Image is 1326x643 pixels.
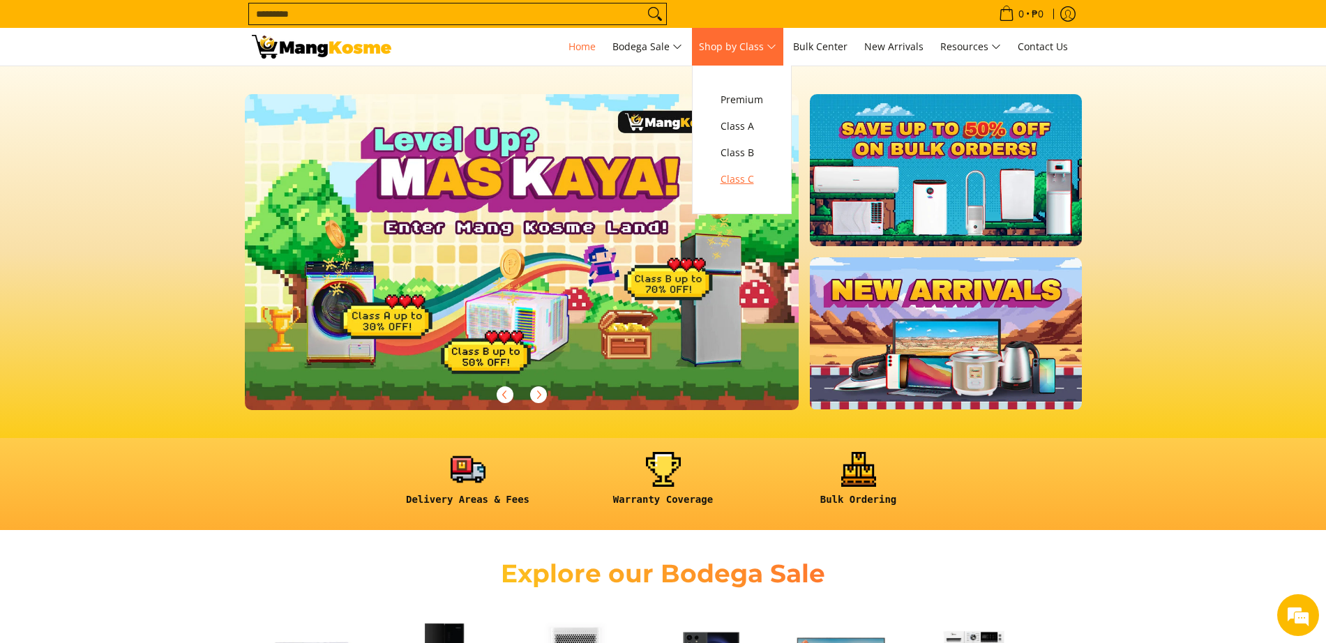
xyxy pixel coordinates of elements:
span: • [995,6,1048,22]
button: Search [644,3,666,24]
span: Contact Us [1018,40,1068,53]
nav: Main Menu [405,28,1075,66]
a: Premium [714,86,770,113]
span: Home [568,40,596,53]
a: <h6><strong>Delivery Areas & Fees</strong></h6> [377,452,559,517]
button: Previous [490,379,520,410]
a: Class A [714,113,770,139]
button: Next [523,379,554,410]
span: ₱0 [1030,9,1046,19]
a: Bodega Sale [605,28,689,66]
img: Gaming desktop banner [245,94,799,410]
span: Class B [721,144,763,162]
span: Resources [940,38,1001,56]
span: Bulk Center [793,40,847,53]
a: Resources [933,28,1008,66]
span: New Arrivals [864,40,924,53]
span: Class C [721,171,763,188]
span: 0 [1016,9,1026,19]
a: Bulk Center [786,28,854,66]
a: <h6><strong>Warranty Coverage</strong></h6> [573,452,754,517]
a: Home [562,28,603,66]
span: Bodega Sale [612,38,682,56]
a: Class B [714,139,770,166]
span: Class A [721,118,763,135]
a: New Arrivals [857,28,931,66]
h2: Explore our Bodega Sale [461,558,866,589]
a: Contact Us [1011,28,1075,66]
a: <h6><strong>Bulk Ordering</strong></h6> [768,452,949,517]
a: Class C [714,166,770,192]
img: Mang Kosme: Your Home Appliances Warehouse Sale Partner! [252,35,391,59]
span: Premium [721,91,763,109]
span: Shop by Class [699,38,776,56]
a: Shop by Class [692,28,783,66]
